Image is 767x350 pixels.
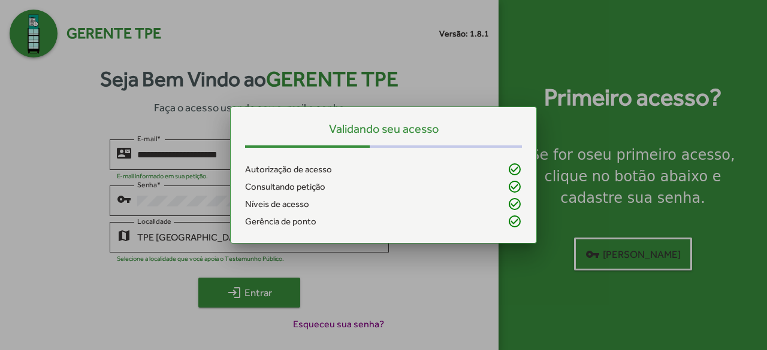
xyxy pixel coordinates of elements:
span: Consultando petição [245,180,325,194]
span: Níveis de acesso [245,197,309,211]
span: Autorização de acesso [245,163,332,176]
mat-icon: check_circle_outline [508,162,522,176]
h5: Validando seu acesso [245,121,522,136]
span: Gerência de ponto [245,215,316,229]
mat-icon: check_circle_outline [508,214,522,229]
mat-icon: check_circle_outline [508,197,522,211]
mat-icon: check_circle_outline [508,179,522,194]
